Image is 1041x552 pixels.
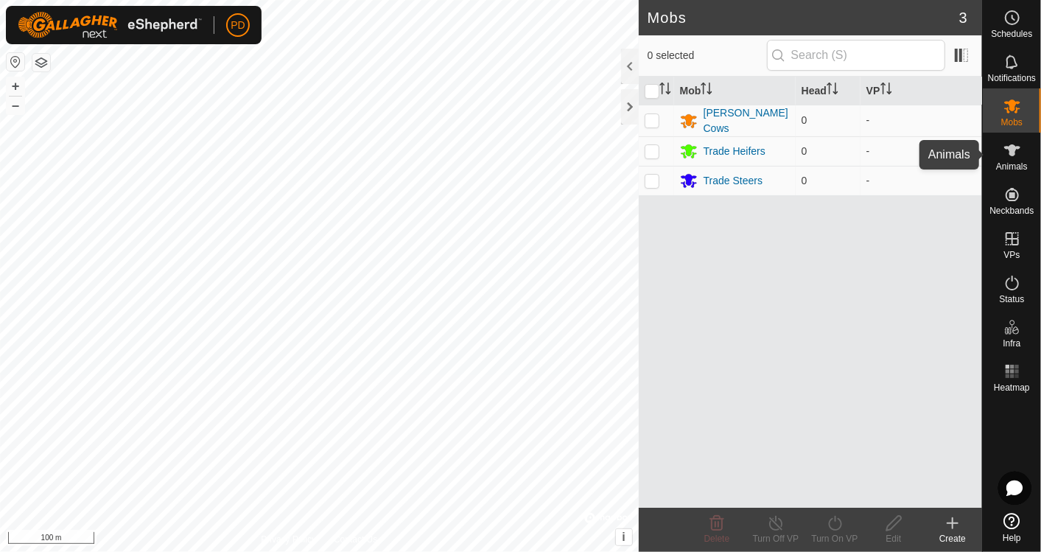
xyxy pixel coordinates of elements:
[18,12,202,38] img: Gallagher Logo
[983,507,1041,548] a: Help
[704,173,763,189] div: Trade Steers
[334,533,377,546] a: Contact Us
[861,166,982,195] td: -
[959,7,967,29] span: 3
[988,74,1036,83] span: Notifications
[7,77,24,95] button: +
[746,532,805,545] div: Turn Off VP
[648,9,959,27] h2: Mobs
[704,534,730,544] span: Delete
[674,77,796,105] th: Mob
[616,529,632,545] button: i
[648,48,767,63] span: 0 selected
[864,532,923,545] div: Edit
[827,85,838,97] p-sorticon: Activate to sort
[231,18,245,33] span: PD
[796,77,861,105] th: Head
[989,206,1034,215] span: Neckbands
[1003,339,1020,348] span: Infra
[704,144,765,159] div: Trade Heifers
[861,105,982,136] td: -
[32,54,50,71] button: Map Layers
[7,53,24,71] button: Reset Map
[861,77,982,105] th: VP
[880,85,892,97] p-sorticon: Activate to sort
[767,40,945,71] input: Search (S)
[991,29,1032,38] span: Schedules
[994,383,1030,392] span: Heatmap
[996,162,1028,171] span: Animals
[659,85,671,97] p-sorticon: Activate to sort
[704,105,790,136] div: [PERSON_NAME] Cows
[999,295,1024,304] span: Status
[622,531,625,543] span: i
[805,532,864,545] div: Turn On VP
[802,145,807,157] span: 0
[1001,118,1023,127] span: Mobs
[1003,534,1021,542] span: Help
[261,533,316,546] a: Privacy Policy
[802,175,807,186] span: 0
[701,85,712,97] p-sorticon: Activate to sort
[923,532,982,545] div: Create
[7,97,24,114] button: –
[802,114,807,126] span: 0
[861,136,982,166] td: -
[1003,251,1020,259] span: VPs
